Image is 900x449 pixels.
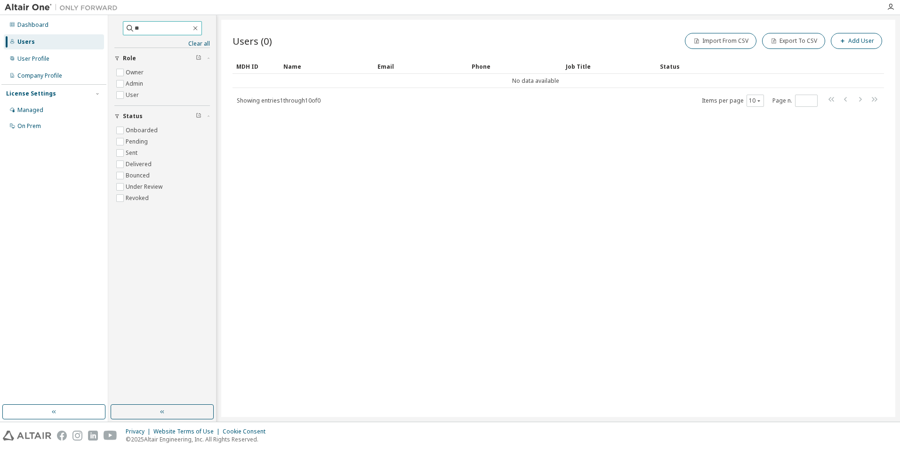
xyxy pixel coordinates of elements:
[831,33,882,49] button: Add User
[237,96,321,104] span: Showing entries 1 through 10 of 0
[5,3,122,12] img: Altair One
[126,89,141,101] label: User
[123,112,143,120] span: Status
[233,34,272,48] span: Users (0)
[57,431,67,441] img: facebook.svg
[17,122,41,130] div: On Prem
[378,59,464,74] div: Email
[123,55,136,62] span: Role
[223,428,271,435] div: Cookie Consent
[114,106,210,127] button: Status
[126,147,139,159] label: Sent
[702,95,764,107] span: Items per page
[104,431,117,441] img: youtube.svg
[236,59,276,74] div: MDH ID
[114,48,210,69] button: Role
[126,170,152,181] label: Bounced
[685,33,756,49] button: Import From CSV
[126,125,160,136] label: Onboarded
[114,40,210,48] a: Clear all
[660,59,835,74] div: Status
[126,78,145,89] label: Admin
[283,59,370,74] div: Name
[472,59,558,74] div: Phone
[196,55,201,62] span: Clear filter
[749,97,762,104] button: 10
[762,33,825,49] button: Export To CSV
[566,59,652,74] div: Job Title
[6,90,56,97] div: License Settings
[126,428,153,435] div: Privacy
[126,159,153,170] label: Delivered
[772,95,818,107] span: Page n.
[17,21,48,29] div: Dashboard
[126,67,145,78] label: Owner
[126,181,164,192] label: Under Review
[88,431,98,441] img: linkedin.svg
[153,428,223,435] div: Website Terms of Use
[3,431,51,441] img: altair_logo.svg
[233,74,839,88] td: No data available
[126,136,150,147] label: Pending
[17,72,62,80] div: Company Profile
[126,435,271,443] p: © 2025 Altair Engineering, Inc. All Rights Reserved.
[17,55,49,63] div: User Profile
[126,192,151,204] label: Revoked
[17,38,35,46] div: Users
[72,431,82,441] img: instagram.svg
[196,112,201,120] span: Clear filter
[17,106,43,114] div: Managed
